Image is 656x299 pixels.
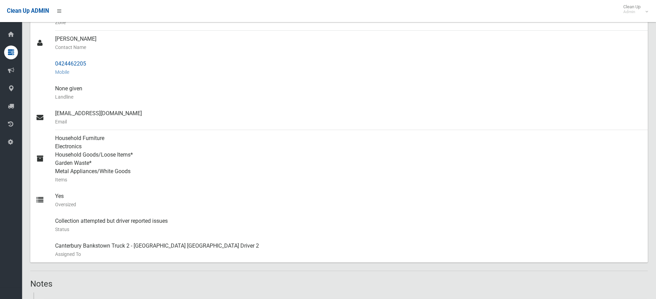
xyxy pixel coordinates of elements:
span: Clean Up [620,4,647,14]
small: Admin [623,9,641,14]
span: Clean Up ADMIN [7,8,49,14]
small: Mobile [55,68,642,76]
a: [EMAIL_ADDRESS][DOMAIN_NAME]Email [30,105,648,130]
small: Landline [55,93,642,101]
div: Collection attempted but driver reported issues [55,213,642,238]
small: Contact Name [55,43,642,51]
div: [EMAIL_ADDRESS][DOMAIN_NAME] [55,105,642,130]
small: Items [55,176,642,184]
small: Email [55,118,642,126]
small: Assigned To [55,250,642,258]
div: 0424462205 [55,56,642,80]
div: None given [55,80,642,105]
h2: Notes [30,279,648,288]
div: Yes [55,188,642,213]
small: Status [55,225,642,233]
small: Zone [55,18,642,27]
div: Household Furniture Electronics Household Goods/Loose Items* Garden Waste* Metal Appliances/White... [55,130,642,188]
div: Canterbury Bankstown Truck 2 - [GEOGRAPHIC_DATA] [GEOGRAPHIC_DATA] Driver 2 [55,238,642,262]
small: Oversized [55,200,642,209]
div: [PERSON_NAME] [55,31,642,56]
